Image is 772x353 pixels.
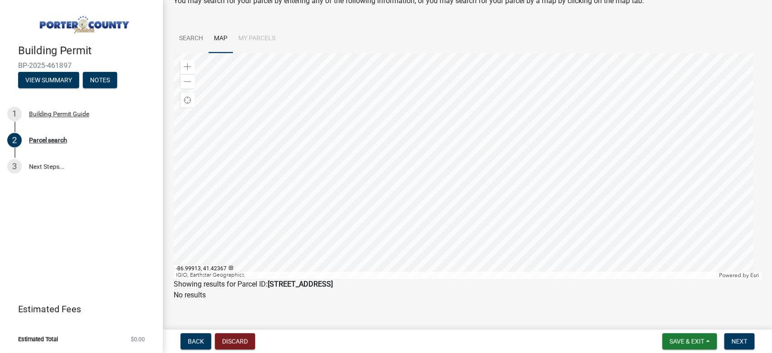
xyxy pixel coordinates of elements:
[180,60,195,74] div: Zoom in
[724,333,754,349] button: Next
[188,338,204,345] span: Back
[18,44,156,57] h4: Building Permit
[7,300,148,318] a: Estimated Fees
[83,77,117,84] wm-modal-confirm: Notes
[662,333,717,349] button: Save & Exit
[180,333,211,349] button: Back
[7,133,22,147] div: 2
[717,272,761,279] div: Powered by
[180,74,195,89] div: Zoom out
[18,77,79,84] wm-modal-confirm: Summary
[750,272,759,278] a: Esri
[180,93,195,108] div: Find my location
[83,72,117,88] button: Notes
[215,333,255,349] button: Discard
[29,111,89,117] div: Building Permit Guide
[208,24,233,53] a: Map
[7,159,22,174] div: 3
[7,107,22,121] div: 1
[174,24,208,53] a: Search
[174,279,761,290] div: Showing results for Parcel ID:
[731,338,747,345] span: Next
[174,272,717,279] div: IGIO, Earthstar Geographics
[29,137,67,143] div: Parcel search
[18,9,148,35] img: Porter County, Indiana
[18,336,58,342] span: Estimated Total
[174,290,761,301] p: No results
[669,338,704,345] span: Save & Exit
[18,72,79,88] button: View Summary
[131,336,145,342] span: $0.00
[18,61,145,70] span: BP-2025-461897
[268,280,333,288] strong: [STREET_ADDRESS]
